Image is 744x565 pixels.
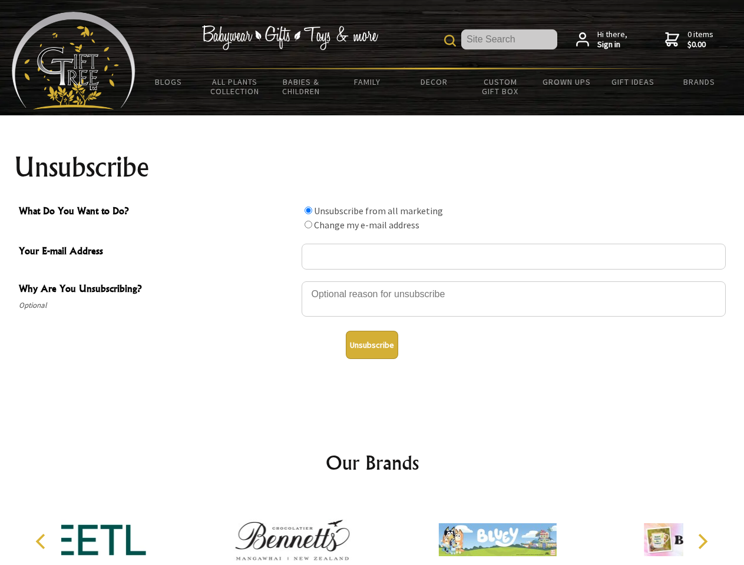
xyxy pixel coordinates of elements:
[600,69,666,94] a: Gift Ideas
[597,29,627,50] span: Hi there,
[24,448,721,477] h2: Our Brands
[401,69,467,94] a: Decor
[19,281,296,298] span: Why Are You Unsubscribing?
[346,331,398,359] button: Unsubscribe
[29,529,55,554] button: Previous
[665,29,713,50] a: 0 items$0.00
[687,29,713,50] span: 0 items
[135,69,202,94] a: BLOGS
[687,39,713,50] strong: $0.00
[597,39,627,50] strong: Sign in
[461,29,557,49] input: Site Search
[467,69,534,104] a: Custom Gift Box
[14,153,730,181] h1: Unsubscribe
[202,69,269,104] a: All Plants Collection
[305,221,312,228] input: What Do You Want to Do?
[12,12,135,109] img: Babyware - Gifts - Toys and more...
[305,207,312,214] input: What Do You Want to Do?
[302,244,726,270] input: Your E-mail Address
[302,281,726,317] textarea: Why Are You Unsubscribing?
[19,204,296,221] span: What Do You Want to Do?
[201,25,378,50] img: Babywear - Gifts - Toys & more
[689,529,715,554] button: Next
[335,69,401,94] a: Family
[314,219,419,231] label: Change my e-mail address
[19,298,296,313] span: Optional
[666,69,733,94] a: Brands
[19,244,296,261] span: Your E-mail Address
[576,29,627,50] a: Hi there,Sign in
[533,69,600,94] a: Grown Ups
[444,35,456,46] img: product search
[268,69,335,104] a: Babies & Children
[314,205,443,217] label: Unsubscribe from all marketing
